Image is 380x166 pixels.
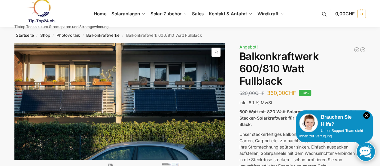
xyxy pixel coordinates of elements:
[299,114,370,128] div: Brauchen Sie Hilfe?
[120,33,126,38] span: /
[148,0,189,27] a: Solar-Zubehör
[345,11,355,17] span: CHF
[360,47,366,53] a: 890/600 Watt Solarkraftwerk + 2,7 KW Batteriespeicher Genehmigungsfrei
[335,5,366,23] a: 0,00CHF 0
[109,0,148,27] a: Solaranlagen
[239,50,366,87] h1: Balkonkraftwerk 600/810 Watt Fullblack
[255,0,286,27] a: Windkraft
[56,33,80,38] a: Photovoltaik
[267,90,296,96] bdi: 360,00
[150,11,182,17] span: Solar-Zubehör
[189,0,206,27] a: Sales
[14,25,108,29] p: Tiptop Technik zum Stromsparen und Stromgewinnung
[239,100,273,105] span: inkl. 8,1 % MwSt.
[86,33,120,38] a: Balkonkraftwerke
[357,10,366,18] span: 0
[299,114,318,132] img: Customer service
[257,11,278,17] span: Windkraft
[40,33,50,38] a: Shop
[363,112,370,119] i: Schließen
[50,33,56,38] span: /
[354,47,360,53] a: Balkonkraftwerk 445/600 Watt Bificial
[4,27,376,43] nav: Breadcrumb
[206,0,255,27] a: Kontakt & Anfahrt
[255,90,264,96] span: CHF
[192,11,204,17] span: Sales
[239,44,257,49] span: Angebot!
[80,33,86,38] span: /
[299,129,363,138] span: Unser Support-Team steht Ihnen zur Verfügung
[335,11,354,17] span: 0,00
[34,33,40,38] span: /
[16,33,34,38] a: Startseite
[111,11,140,17] span: Solaranlagen
[285,90,296,96] span: CHF
[239,109,356,127] strong: 600 Watt mit 820 Watt Solarmodulleistung Komplett-Set Stecker-Solarkraftwerk für Balkon oder Terr...
[299,90,311,96] span: -31%
[239,90,264,96] bdi: 520,00
[209,11,247,17] span: Kontakt & Anfahrt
